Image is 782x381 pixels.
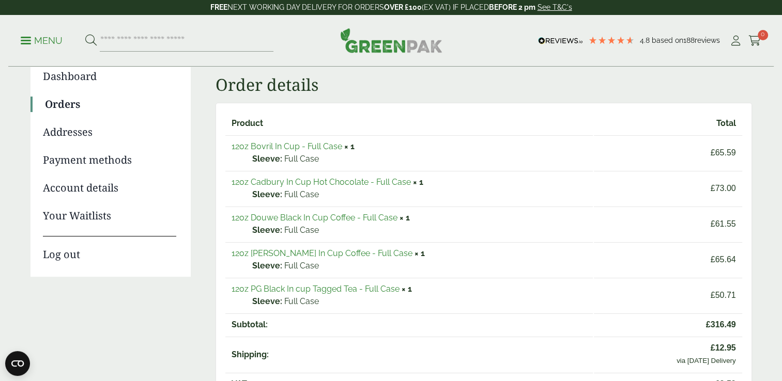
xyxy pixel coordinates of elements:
[252,260,587,272] p: Full Case
[43,152,176,168] a: Payment methods
[232,141,342,151] a: 12oz Bovril In Cup - Full Case
[538,37,583,44] img: REVIEWS.io
[711,219,736,228] bdi: 61.55
[758,30,768,40] span: 0
[252,224,587,236] p: Full Case
[43,208,176,224] a: Your Waitlists
[232,213,397,223] a: 12oz Douwe Black In Cup Coffee - Full Case
[677,357,736,364] small: via [DATE] Delivery
[711,219,715,228] span: £
[43,180,176,196] a: Account details
[252,295,282,308] strong: Sleeve:
[652,36,683,44] span: Based on
[400,213,410,223] strong: × 1
[5,351,30,376] button: Open CMP widget
[711,291,715,299] span: £
[252,224,282,236] strong: Sleeve:
[711,148,715,157] span: £
[402,284,412,294] strong: × 1
[225,113,593,134] th: Product
[711,148,736,157] bdi: 65.59
[748,33,761,49] a: 0
[252,188,282,201] strong: Sleeve:
[21,35,63,45] a: Menu
[384,3,422,11] strong: OVER £100
[695,36,720,44] span: reviews
[415,248,425,258] strong: × 1
[588,36,635,45] div: 4.79 Stars
[729,36,742,46] i: My Account
[252,153,587,165] p: Full Case
[594,113,742,134] th: Total
[711,291,736,299] bdi: 50.71
[45,97,176,112] a: Orders
[711,184,736,193] bdi: 73.00
[43,124,176,140] a: Addresses
[225,337,593,372] th: Shipping:
[216,75,752,94] h2: Order details
[252,153,282,165] strong: Sleeve:
[21,35,63,47] p: Menu
[711,343,715,352] span: £
[252,295,587,308] p: Full Case
[210,3,227,11] strong: FREE
[600,319,735,331] span: 316.49
[43,69,176,84] a: Dashboard
[640,36,652,44] span: 4.8
[711,255,736,264] bdi: 65.64
[538,3,572,11] a: See T&C's
[232,284,400,294] a: 12oz PG Black In cup Tagged Tea - Full Case
[252,188,587,201] p: Full Case
[232,177,411,187] a: 12oz Cadbury In Cup Hot Chocolate - Full Case
[489,3,535,11] strong: BEFORE 2 pm
[711,184,715,193] span: £
[340,28,442,53] img: GreenPak Supplies
[711,255,715,264] span: £
[252,260,282,272] strong: Sleeve:
[232,248,412,258] a: 12oz [PERSON_NAME] In Cup Coffee - Full Case
[748,36,761,46] i: Cart
[683,36,695,44] span: 188
[413,177,423,187] strong: × 1
[600,342,735,354] span: 12.95
[43,236,176,262] a: Log out
[706,320,711,329] span: £
[225,313,593,336] th: Subtotal:
[344,141,355,151] strong: × 1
